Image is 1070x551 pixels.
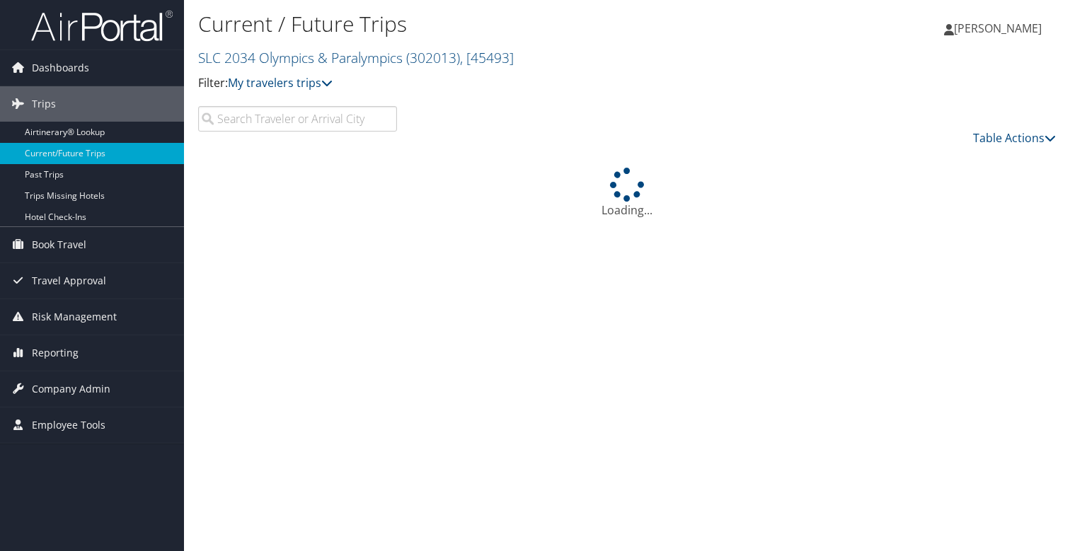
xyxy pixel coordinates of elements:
span: Employee Tools [32,407,105,443]
span: Travel Approval [32,263,106,298]
a: My travelers trips [228,75,333,91]
a: SLC 2034 Olympics & Paralympics [198,48,514,67]
h1: Current / Future Trips [198,9,770,39]
span: , [ 45493 ] [460,48,514,67]
span: Risk Management [32,299,117,335]
img: airportal-logo.png [31,9,173,42]
p: Filter: [198,74,770,93]
span: [PERSON_NAME] [954,21,1042,36]
a: Table Actions [973,130,1056,146]
span: Reporting [32,335,79,371]
div: Loading... [198,168,1056,219]
a: [PERSON_NAME] [944,7,1056,50]
span: Company Admin [32,371,110,407]
span: Book Travel [32,227,86,262]
input: Search Traveler or Arrival City [198,106,397,132]
span: Trips [32,86,56,122]
span: ( 302013 ) [406,48,460,67]
span: Dashboards [32,50,89,86]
